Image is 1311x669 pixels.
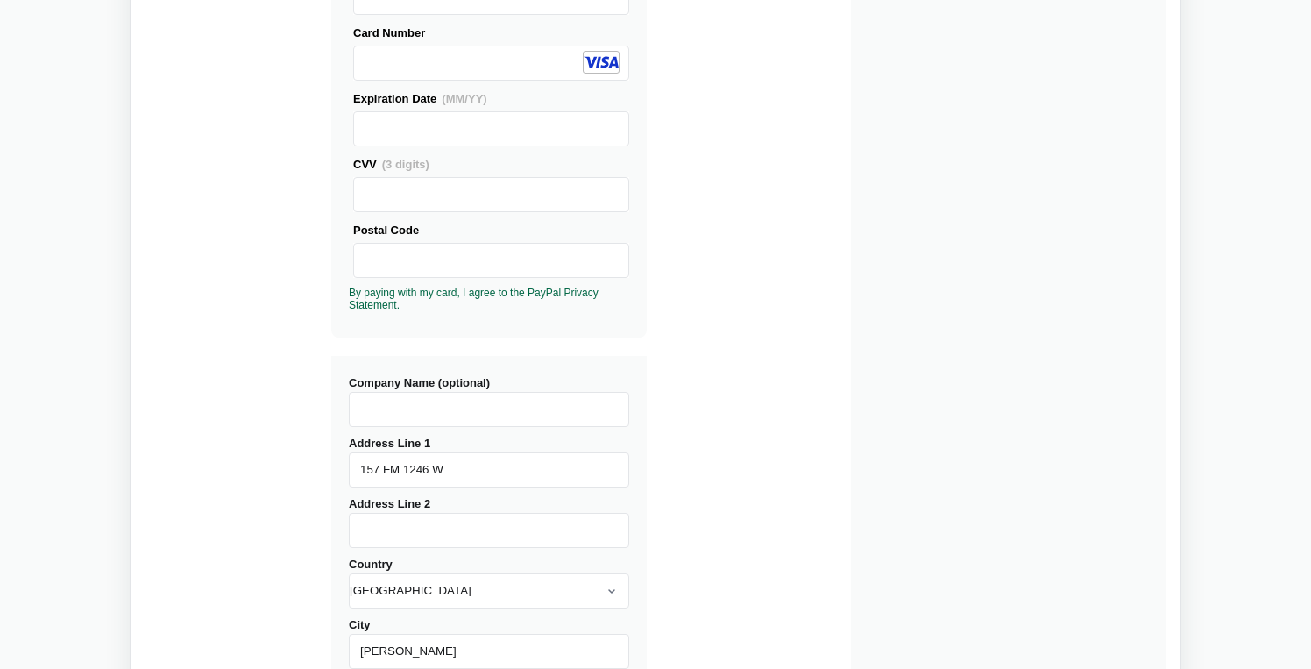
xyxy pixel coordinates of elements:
a: By paying with my card, I agree to the PayPal Privacy Statement. [349,287,599,311]
input: Address Line 1 [349,452,629,488]
div: Expiration Date [353,89,629,108]
div: CVV [353,155,629,174]
div: Card Number [353,24,629,42]
iframe: Secure Credit Card Frame - Postal Code [361,244,621,277]
input: Company Name (optional) [349,392,629,427]
input: City [349,634,629,669]
label: Company Name (optional) [349,376,629,427]
span: (3 digits) [382,158,429,171]
iframe: Secure Credit Card Frame - CVV [361,178,621,211]
span: (MM/YY) [442,92,486,105]
label: Address Line 2 [349,497,629,548]
input: Address Line 2 [349,513,629,548]
label: City [349,618,629,669]
select: Country [349,573,629,609]
div: Postal Code [353,221,629,239]
iframe: Secure Credit Card Frame - Credit Card Number [361,46,621,80]
label: Address Line 1 [349,437,629,488]
label: Country [349,558,629,609]
iframe: Secure Credit Card Frame - Expiration Date [361,112,621,146]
